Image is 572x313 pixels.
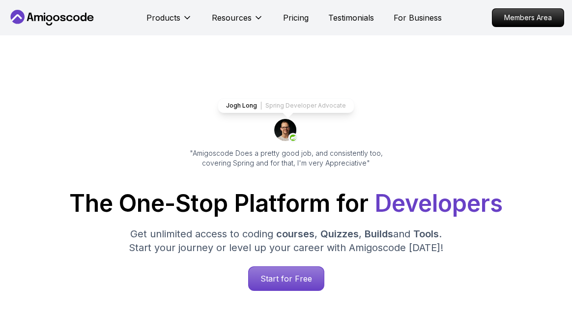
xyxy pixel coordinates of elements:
[492,9,564,27] p: Members Area
[146,12,192,31] button: Products
[328,12,374,24] a: Testimonials
[413,228,439,240] span: Tools
[265,102,346,110] p: Spring Developer Advocate
[320,228,359,240] span: Quizzes
[146,12,180,24] p: Products
[249,267,324,290] p: Start for Free
[226,102,257,110] p: Jogh Long
[374,189,503,218] span: Developers
[8,192,564,215] h1: The One-Stop Platform for
[276,228,315,240] span: courses
[283,12,309,24] a: Pricing
[248,266,324,291] a: Start for Free
[176,148,396,168] p: "Amigoscode Does a pretty good job, and consistently too, covering Spring and for that, I'm very ...
[121,227,451,255] p: Get unlimited access to coding , , and . Start your journey or level up your career with Amigosco...
[212,12,252,24] p: Resources
[212,12,263,31] button: Resources
[365,228,393,240] span: Builds
[274,119,298,142] img: josh long
[394,12,442,24] a: For Business
[492,8,564,27] a: Members Area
